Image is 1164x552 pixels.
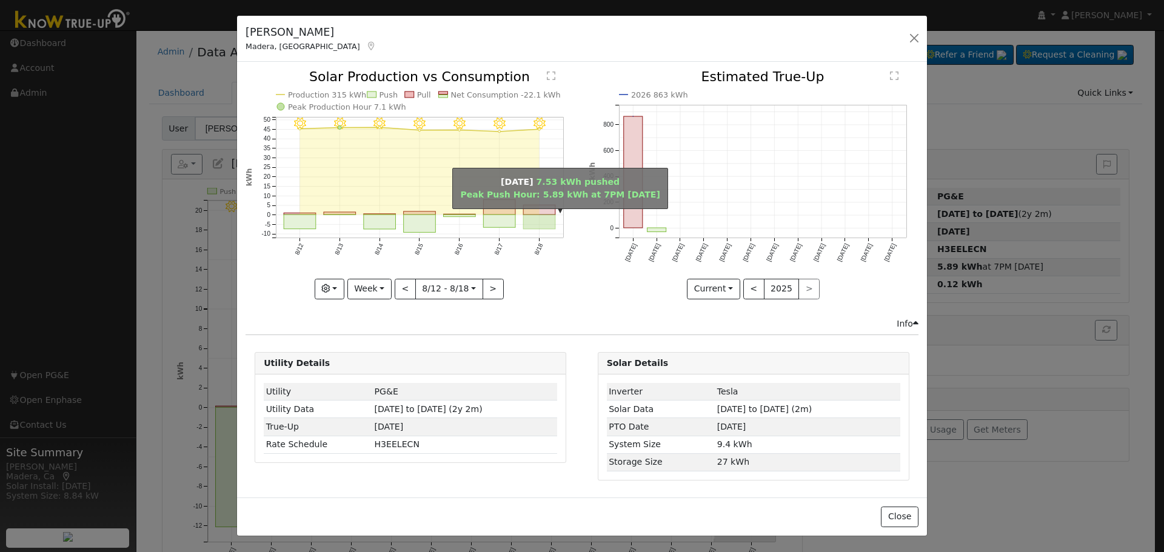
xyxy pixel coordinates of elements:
circle: onclick="" [418,129,421,131]
h5: [PERSON_NAME] [246,24,376,40]
text:  [547,71,555,81]
rect: onclick="" [404,215,436,233]
td: Utility Data [264,401,372,418]
circle: onclick="" [630,114,635,119]
span: 9.4 kWh [717,439,752,449]
text: 30 [264,155,271,161]
text: [DATE] [835,242,849,262]
i: 8/17 - Clear [493,118,506,130]
text:  [890,71,898,81]
strong: [DATE] [501,177,533,187]
text: Solar Production vs Consumption [309,69,530,84]
span: ID: 1447, authorized: 07/23/25 [717,387,738,396]
strong: Utility Details [264,358,330,368]
circle: onclick="" [299,128,301,130]
text: 8/15 [413,242,424,256]
a: Map [366,41,377,51]
circle: onclick="" [338,126,341,130]
button: Close [881,507,918,527]
text: 0 [267,211,271,218]
i: 8/16 - Clear [453,118,466,130]
button: < [743,279,764,299]
button: > [483,279,504,299]
span: 7.53 kWh pushed Peak Push Hour: 5.89 kWh at 7PM [DATE] [460,177,660,199]
text: 40 [264,136,271,142]
text: Production 315 kWh [288,90,366,99]
text: Pull [417,90,431,99]
i: 8/13 - Clear [334,118,346,130]
text: 8/12 [293,242,304,256]
rect: onclick="" [404,211,436,214]
span: [DATE] [717,422,746,431]
td: Rate Schedule [264,436,372,453]
rect: onclick="" [324,212,356,214]
text: 50 [264,116,271,123]
span: 27 kWh [717,457,749,467]
text: 25 [264,164,271,171]
td: PTO Date [607,418,715,436]
text: 8/17 [493,242,504,256]
rect: onclick="" [444,215,476,217]
circle: onclick="" [538,128,541,131]
text: [DATE] [718,242,732,262]
button: 8/12 - 8/18 [415,279,483,299]
strong: Solar Details [607,358,668,368]
text: Peak Production Hour 7.1 kWh [288,102,406,111]
text: 0 [610,225,614,231]
rect: onclick="" [524,215,556,230]
text: [DATE] [647,242,661,262]
text: 5 [267,202,271,209]
text: [DATE] [859,242,873,262]
text: [DATE] [624,242,638,262]
text: -10 [262,231,271,238]
text: [DATE] [694,242,708,262]
td: System Size [607,436,715,453]
rect: onclick="" [484,215,516,228]
button: < [395,279,416,299]
i: 8/14 - Clear [374,118,386,130]
text: [DATE] [812,242,826,262]
text: 800 [603,121,614,128]
text: 10 [264,193,271,199]
span: V [375,439,420,449]
text: -5 [265,221,270,228]
button: 2025 [764,279,800,299]
button: Current [687,279,740,299]
text: Push [380,90,398,99]
rect: onclick="" [647,228,666,232]
rect: onclick="" [623,116,642,228]
text: 8/16 [453,242,464,256]
div: Info [897,318,918,330]
td: Utility [264,383,372,401]
text: 8/13 [333,242,344,256]
text: 600 [603,147,614,154]
text: kWh [588,162,597,181]
i: 8/18 - Clear [533,118,546,130]
text: 35 [264,145,271,152]
rect: onclick="" [364,214,396,214]
span: [DATE] to [DATE] (2y 2m) [375,404,483,414]
text: 20 [264,174,271,181]
text: 8/14 [373,242,384,256]
text: [DATE] [741,242,755,262]
text: Net Consumption -22.1 kWh [451,90,561,99]
i: 8/15 - Clear [413,118,426,130]
span: Madera, [GEOGRAPHIC_DATA] [246,42,360,51]
text: 45 [264,126,271,133]
circle: onclick="" [378,127,381,129]
td: Solar Data [607,401,715,418]
circle: onclick="" [458,129,461,131]
text: 15 [264,183,271,190]
text: [DATE] [883,242,897,262]
text: 8/18 [533,242,544,256]
text: Estimated True-Up [701,69,824,84]
button: Week [347,279,392,299]
text: [DATE] [789,242,803,262]
span: ID: 17069945, authorized: 07/15/25 [375,387,398,396]
text: 2026 863 kWh [631,90,688,99]
td: Inverter [607,383,715,401]
td: Storage Size [607,453,715,471]
text: kWh [245,168,253,187]
td: [DATE] [372,418,557,436]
